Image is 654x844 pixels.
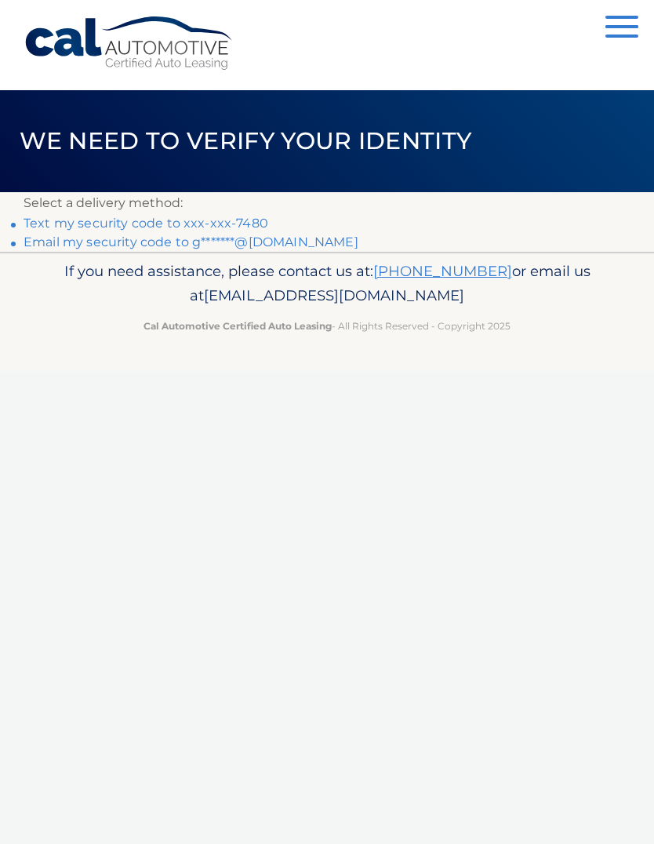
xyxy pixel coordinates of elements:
a: Cal Automotive [24,16,235,71]
p: Select a delivery method: [24,192,630,214]
span: We need to verify your identity [20,126,472,155]
a: Email my security code to g*******@[DOMAIN_NAME] [24,235,358,249]
strong: Cal Automotive Certified Auto Leasing [144,320,332,332]
button: Menu [605,16,638,42]
p: - All Rights Reserved - Copyright 2025 [24,318,630,334]
a: [PHONE_NUMBER] [373,262,512,280]
p: If you need assistance, please contact us at: or email us at [24,259,630,309]
a: Text my security code to xxx-xxx-7480 [24,216,268,231]
span: [EMAIL_ADDRESS][DOMAIN_NAME] [204,286,464,304]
